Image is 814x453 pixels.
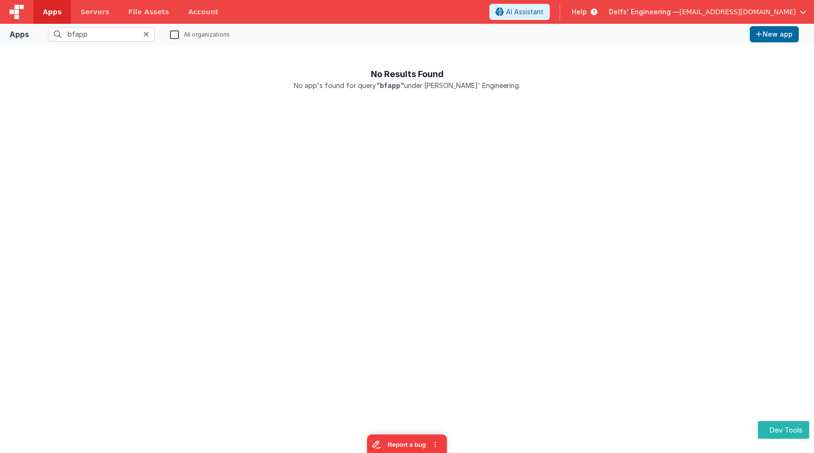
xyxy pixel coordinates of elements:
[376,81,404,89] span: bfapp
[679,7,796,17] span: [EMAIL_ADDRESS][DOMAIN_NAME]
[489,4,550,20] button: AI Assistant
[609,7,806,17] button: Delfs' Engineering — [EMAIL_ADDRESS][DOMAIN_NAME]
[506,7,544,17] span: AI Assistant
[404,81,519,89] span: under [PERSON_NAME]' Engineering
[43,7,61,17] span: Apps
[758,421,809,439] button: Dev Tools
[8,81,806,90] p: No app's found for query .
[48,27,155,41] input: Search apps
[10,29,29,40] div: Apps
[750,26,799,42] button: New app
[129,7,169,17] span: File Assets
[572,7,587,17] span: Help
[400,81,404,89] i: "
[170,30,230,39] label: All organizations
[609,7,679,17] span: Delfs' Engineering —
[80,7,109,17] span: Servers
[376,81,380,89] i: "
[8,52,806,81] h1: No Results Found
